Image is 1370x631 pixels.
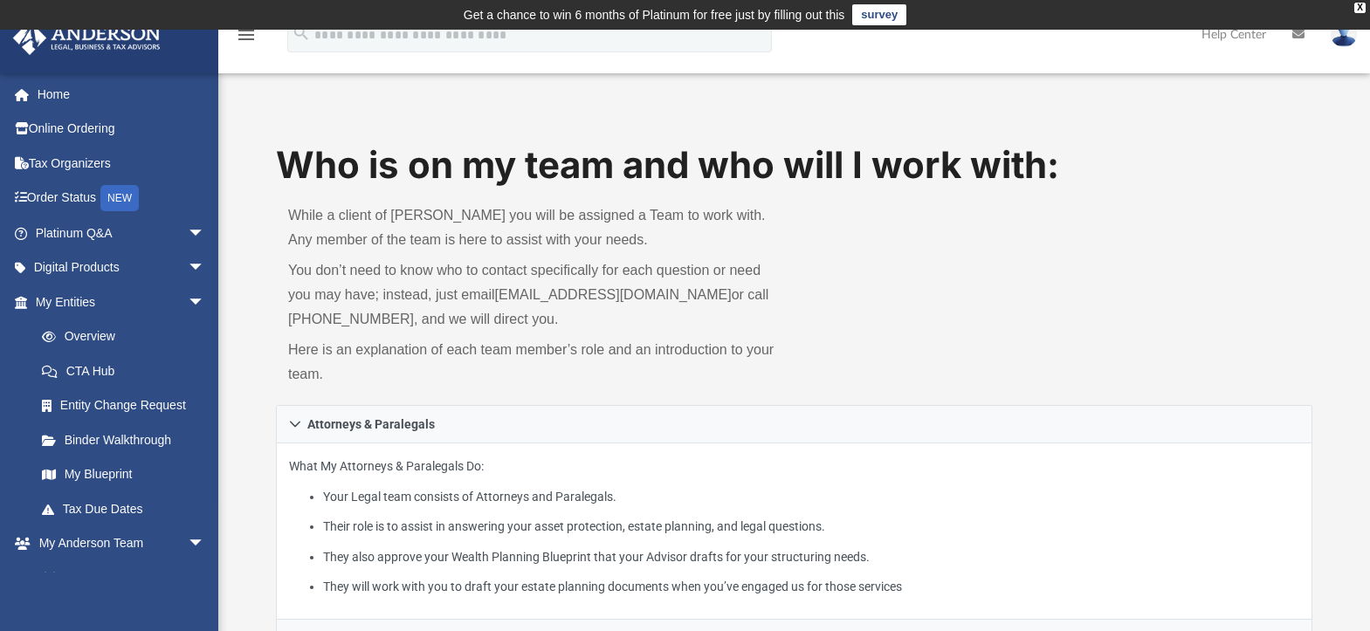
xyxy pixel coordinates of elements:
a: My Anderson Team [24,560,214,595]
li: Their role is to assist in answering your asset protection, estate planning, and legal questions. [323,516,1299,538]
a: Attorneys & Paralegals [276,405,1312,443]
span: arrow_drop_down [188,250,223,286]
span: arrow_drop_down [188,526,223,562]
img: Anderson Advisors Platinum Portal [8,21,166,55]
div: Get a chance to win 6 months of Platinum for free just by filling out this [464,4,845,25]
a: Home [12,77,231,112]
h1: Who is on my team and who will I work with: [276,140,1312,191]
a: Tax Due Dates [24,491,231,526]
a: Tax Organizers [12,146,231,181]
li: Your Legal team consists of Attorneys and Paralegals. [323,486,1299,508]
div: close [1354,3,1366,13]
p: While a client of [PERSON_NAME] you will be assigned a Team to work with. Any member of the team ... [288,203,782,252]
a: Entity Change Request [24,388,231,423]
span: Attorneys & Paralegals [307,418,435,430]
a: [EMAIL_ADDRESS][DOMAIN_NAME] [495,287,732,302]
p: What My Attorneys & Paralegals Do: [289,456,1299,598]
p: You don’t need to know who to contact specifically for each question or need you may have; instea... [288,258,782,332]
a: My Entitiesarrow_drop_down [12,285,231,319]
a: Overview [24,319,231,354]
i: menu [236,24,257,45]
a: Online Ordering [12,112,231,147]
p: Here is an explanation of each team member’s role and an introduction to your team. [288,338,782,387]
div: Attorneys & Paralegals [276,443,1312,621]
a: My Anderson Teamarrow_drop_down [12,526,223,561]
a: Binder Walkthrough [24,422,231,457]
a: survey [852,4,906,25]
div: NEW [100,185,139,211]
a: CTA Hub [24,353,231,388]
span: arrow_drop_down [188,216,223,251]
img: User Pic [1331,22,1357,47]
span: arrow_drop_down [188,285,223,320]
li: They also approve your Wealth Planning Blueprint that your Advisor drafts for your structuring ne... [323,546,1299,568]
i: search [292,24,311,43]
a: Digital Productsarrow_drop_down [12,250,231,285]
li: They will work with you to draft your estate planning documents when you’ve engaged us for those ... [323,576,1299,598]
a: My Blueprint [24,457,223,492]
a: Platinum Q&Aarrow_drop_down [12,216,231,250]
a: menu [236,33,257,45]
a: Order StatusNEW [12,181,231,216]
